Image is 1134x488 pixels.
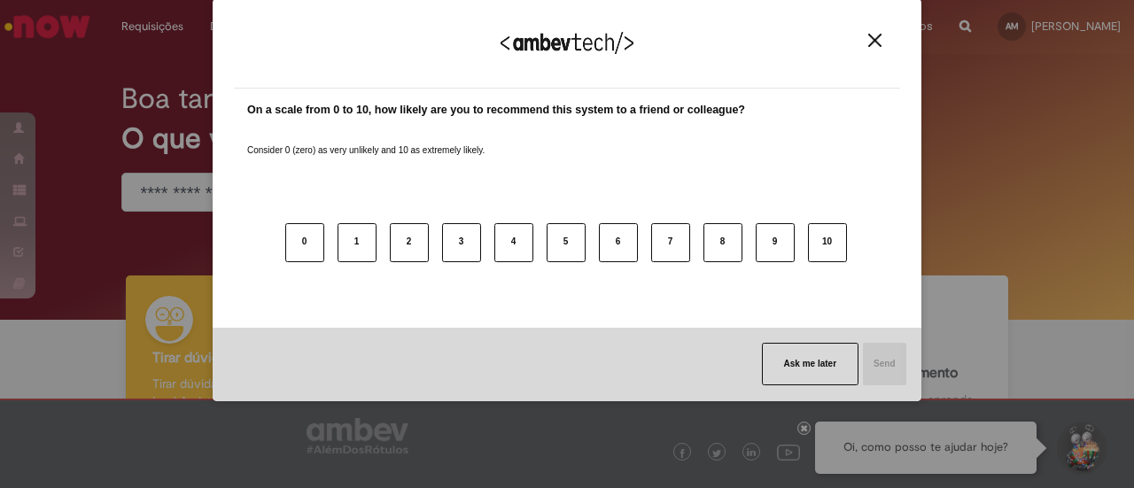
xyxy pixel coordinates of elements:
button: Close [863,33,887,48]
button: 10 [808,223,847,262]
button: 9 [756,223,795,262]
button: 3 [442,223,481,262]
button: 5 [547,223,586,262]
button: 7 [651,223,690,262]
button: 6 [599,223,638,262]
img: Close [868,34,882,47]
button: 1 [338,223,377,262]
label: On a scale from 0 to 10, how likely are you to recommend this system to a friend or colleague? [247,102,745,119]
label: Consider 0 (zero) as very unlikely and 10 as extremely likely. [247,123,485,157]
button: 2 [390,223,429,262]
button: 4 [494,223,533,262]
button: 0 [285,223,324,262]
button: 8 [703,223,742,262]
img: Logo Ambevtech [501,32,633,54]
button: Ask me later [762,343,858,385]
